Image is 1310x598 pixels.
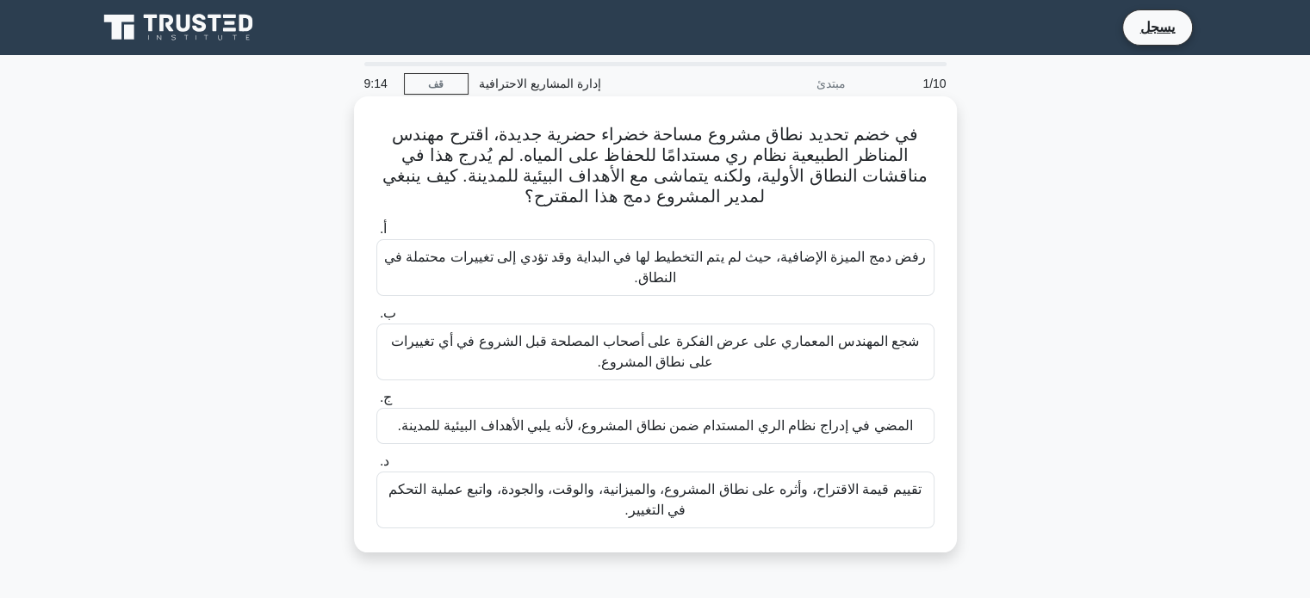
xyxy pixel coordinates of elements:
font: ب. [380,305,396,320]
font: ج. [380,390,392,404]
font: قف [428,78,444,90]
font: في خضم تحديد نطاق مشروع مساحة خضراء حضرية جديدة، اقترح مهندس المناظر الطبيعية نظام ري مستدامًا لل... [382,125,928,206]
font: أ. [380,221,387,236]
font: رفض دمج الميزة الإضافية، حيث لم يتم التخطيط لها في البداية وقد تؤدي إلى تغييرات محتملة في النطاق. [384,250,926,285]
font: إدارة المشاريع الاحترافية [479,77,601,90]
font: مبتدئ [816,77,846,90]
font: يسجل [1140,20,1175,34]
font: تقييم قيمة الاقتراح، وأثره على نطاق المشروع، والميزانية، والوقت، والجودة، واتبع عملية التحكم في ا... [388,482,921,517]
div: 9:14 [354,66,404,101]
font: 1/10 [922,77,946,90]
font: د. [380,453,389,468]
font: شجع المهندس المعماري على عرض الفكرة على أصحاب المصلحة قبل الشروع في أي تغييرات على نطاق المشروع. [391,334,919,369]
a: يسجل [1130,16,1185,38]
font: المضي في إدراج نظام الري المستدام ضمن نطاق المشروع، لأنه يلبي الأهداف البيئية للمدينة. [397,418,912,433]
a: قف [404,73,469,95]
